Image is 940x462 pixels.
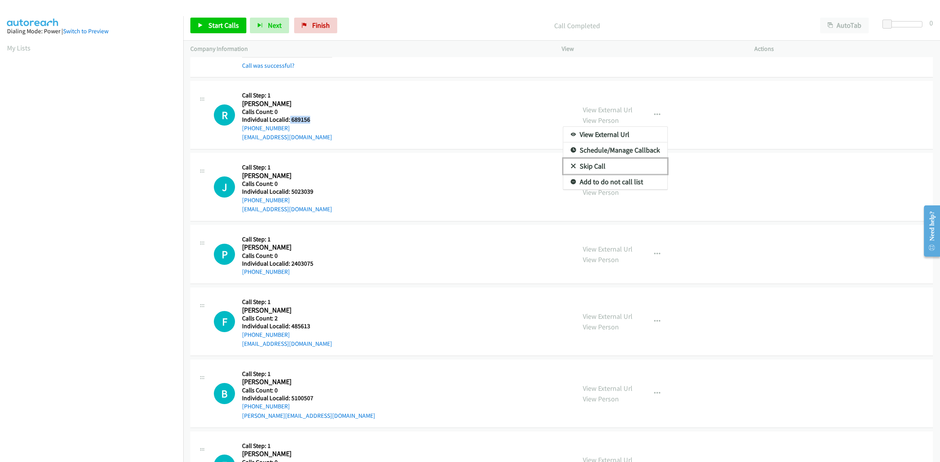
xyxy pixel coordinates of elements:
[7,60,183,432] iframe: Dialpad
[214,383,235,404] div: The call is yet to be attempted
[563,142,667,158] a: Schedule/Manage Callback
[214,383,235,404] h1: B
[563,174,667,190] a: Add to do not call list
[214,311,235,332] h1: F
[917,200,940,262] iframe: Resource Center
[7,43,31,52] a: My Lists
[214,311,235,332] div: The call is yet to be attempted
[563,127,667,142] a: View External Url
[63,27,108,35] a: Switch to Preview
[214,244,235,265] h1: P
[214,176,235,198] h1: J
[7,27,176,36] div: Dialing Mode: Power |
[563,158,667,174] a: Skip Call
[214,244,235,265] div: The call is yet to be attempted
